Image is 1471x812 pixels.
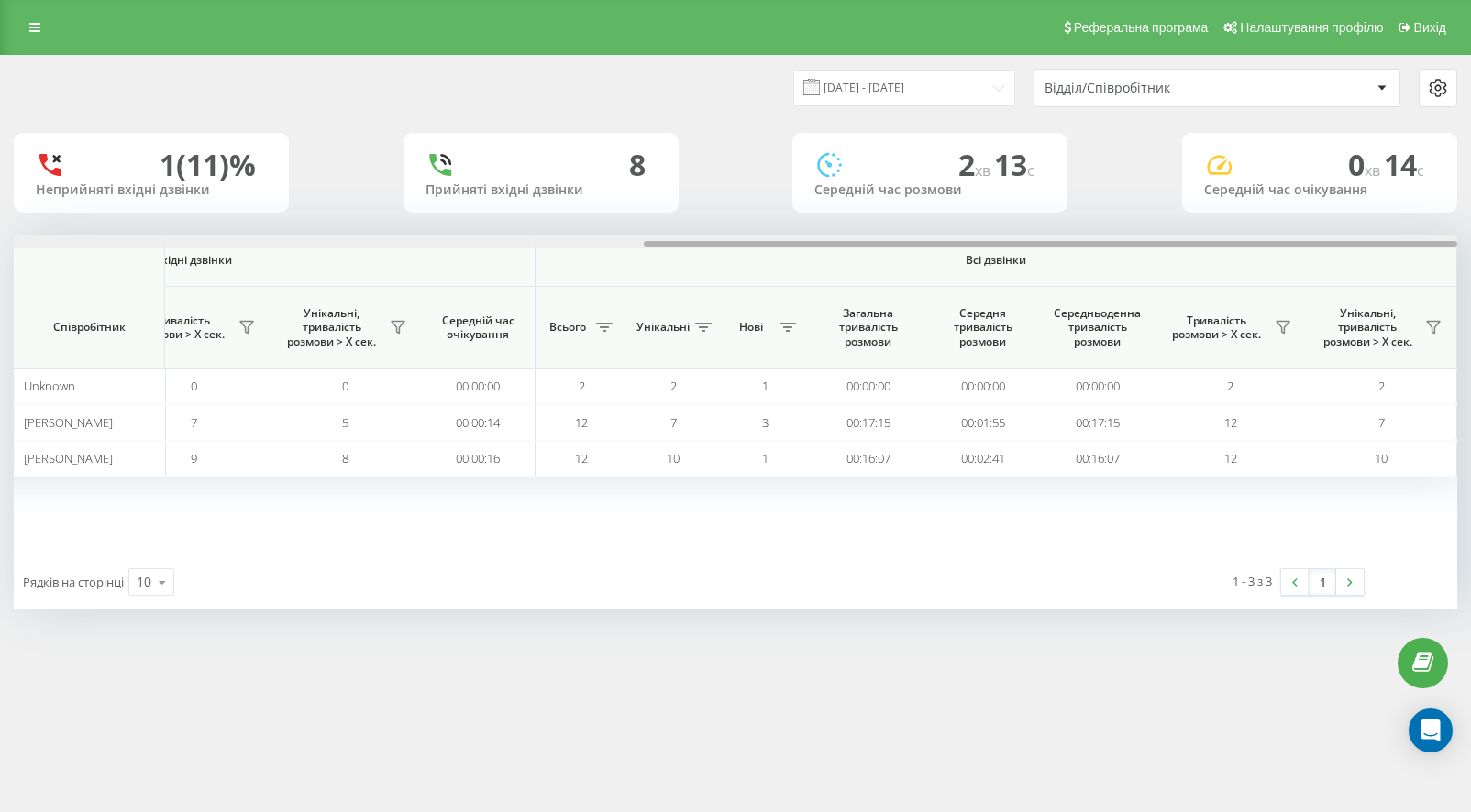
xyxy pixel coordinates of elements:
[191,378,197,394] span: 0
[1365,160,1384,181] span: хв
[1378,414,1385,431] span: 7
[435,313,521,342] span: Середній час очікування
[811,404,925,440] td: 00:17:15
[670,378,677,394] span: 2
[421,368,536,404] td: 00:00:00
[137,573,151,591] div: 10
[629,148,646,182] div: 8
[191,450,197,466] span: 9
[728,320,774,335] span: Нові
[160,148,256,182] div: 1 (11)%
[421,404,536,440] td: 00:00:14
[925,368,1040,404] td: 00:00:00
[24,378,75,394] span: Unknown
[1414,20,1446,35] span: Вихід
[279,306,384,349] span: Унікальні, тривалість розмови > Х сек.
[1378,378,1385,394] span: 2
[667,450,680,466] span: 10
[925,441,1040,477] td: 00:02:41
[1054,306,1141,349] span: Середньоденна тривалість розмови
[1045,81,1264,96] div: Відділ/Співробітник
[342,450,348,466] span: 8
[811,441,925,477] td: 00:16:07
[1417,160,1424,181] span: c
[1040,368,1155,404] td: 00:00:00
[426,182,657,198] div: Прийняті вхідні дзвінки
[1227,378,1233,394] span: 2
[575,450,588,466] span: 12
[958,145,994,184] span: 2
[575,414,588,431] span: 12
[29,320,149,335] span: Співробітник
[342,414,348,431] span: 5
[1233,572,1272,590] div: 1 - 3 з 3
[1315,306,1420,349] span: Унікальні, тривалість розмови > Х сек.
[811,368,925,404] td: 00:00:00
[590,253,1402,268] span: Всі дзвінки
[1204,182,1435,198] div: Середній час очікування
[1040,441,1155,477] td: 00:16:07
[342,378,348,394] span: 0
[636,320,690,335] span: Унікальні
[421,441,536,477] td: 00:00:16
[1375,450,1388,466] span: 10
[824,306,912,349] span: Загальна тривалість розмови
[1348,145,1384,184] span: 0
[579,378,585,394] span: 2
[1309,569,1336,595] a: 1
[24,414,113,431] span: [PERSON_NAME]
[814,182,1045,198] div: Середній час розмови
[762,414,769,431] span: 3
[23,574,124,590] span: Рядків на сторінці
[1384,145,1424,184] span: 14
[1164,313,1269,342] span: Тривалість розмови > Х сек.
[1040,404,1155,440] td: 00:17:15
[975,160,994,181] span: хв
[939,306,1026,349] span: Середня тривалість розмови
[127,313,233,342] span: Тривалість розмови > Х сек.
[191,414,197,431] span: 7
[670,414,677,431] span: 7
[24,450,113,466] span: [PERSON_NAME]
[1074,20,1209,35] span: Реферальна програма
[1224,414,1237,431] span: 12
[36,182,267,198] div: Неприйняті вхідні дзвінки
[1409,708,1453,752] div: Open Intercom Messenger
[545,320,591,335] span: Всього
[762,450,769,466] span: 1
[925,404,1040,440] td: 00:01:55
[1224,450,1237,466] span: 12
[994,145,1034,184] span: 13
[1240,20,1383,35] span: Налаштування профілю
[1027,160,1034,181] span: c
[762,378,769,394] span: 1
